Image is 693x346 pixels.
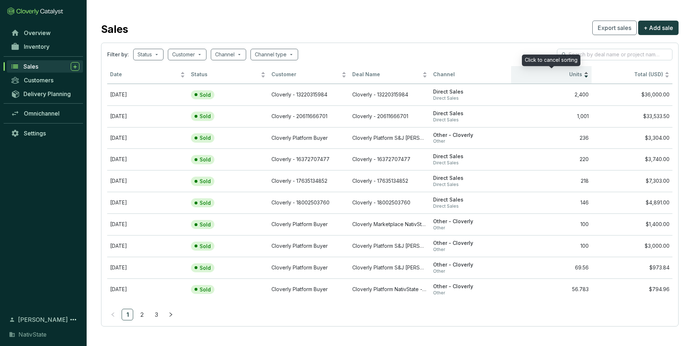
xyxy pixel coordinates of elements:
span: Direct Sales [433,160,508,166]
a: 2 [136,309,147,320]
td: Cloverly Platform Buyer [269,213,349,235]
p: Sold [200,265,211,271]
td: Cloverly - 16372707477 [269,148,349,170]
td: Oct 17 2024 [107,170,188,192]
span: Date [110,71,179,78]
h2: Sales [101,22,128,37]
td: Cloverly - 16372707477 [349,148,430,170]
p: Sold [200,243,211,250]
td: 2,400 [511,84,592,105]
a: Omnichannel [7,107,83,120]
span: Direct Sales [433,196,508,203]
span: Other [433,138,508,144]
li: 2 [136,309,148,320]
input: Search by deal name or project name... [568,51,662,59]
th: Customer [269,66,349,84]
span: Omnichannel [24,110,60,117]
td: Cloverly Marketplace NativState - Mixed Upland Forests of the Ozarks & Ouachita Mountains (PDA) -... [349,213,430,235]
span: Direct Sales [433,153,508,160]
td: $7,303.00 [592,170,672,192]
th: Status [188,66,269,84]
li: 1 [122,309,133,320]
button: left [107,309,119,320]
td: Apr 05 2024 [107,127,188,149]
a: Customers [7,74,83,86]
p: Sold [200,200,211,206]
th: Deal Name [349,66,430,84]
span: [PERSON_NAME] [18,315,68,324]
span: Delivery Planning [23,90,71,98]
span: Filter by: [107,51,129,58]
td: $794.96 [592,278,672,300]
td: 1,001 [511,105,592,127]
td: Cloverly Platform Buyer [269,257,349,278]
a: Overview [7,27,83,39]
span: left [110,312,115,317]
td: Cloverly - 20611666701 [269,105,349,127]
span: Total (USD) [634,71,663,77]
span: Other - Cloverly [433,261,508,268]
td: Cloverly - 13220315984 [349,84,430,105]
td: Cloverly Platform NativState - Bottomland Forests of the Mississippi Delta & Coastal Plains (PDA)... [349,278,430,300]
span: Direct Sales [433,182,508,187]
td: $33,533.50 [592,105,672,127]
td: Cloverly - 20611666701 [349,105,430,127]
td: Jul 15 2024 [107,192,188,213]
td: 236 [511,127,592,149]
td: $1,400.00 [592,213,672,235]
span: Other [433,268,508,274]
td: $973.84 [592,257,672,278]
p: Sold [200,135,211,141]
td: Cloverly Platform S&J Taylor Forest Carbon Project - Avoidance Apr 05 [349,127,430,149]
td: Aug 30 2024 [107,84,188,105]
td: 146 [511,192,592,213]
span: Units [514,71,583,78]
button: Export sales [592,21,637,35]
p: Sold [200,92,211,98]
td: $3,000.00 [592,235,672,257]
span: Status [191,71,260,78]
td: Apr 03 2024 [107,257,188,278]
span: Other [433,290,508,296]
span: right [168,312,173,317]
td: Cloverly Platform S&J Taylor Forest Carbon Project - Removal Jul 25 [349,235,430,257]
span: Settings [24,130,46,137]
button: + Add sale [638,21,679,35]
th: Units [511,66,592,84]
td: $4,891.00 [592,192,672,213]
td: Cloverly - 17635134852 [269,170,349,192]
span: Direct Sales [433,175,508,182]
span: Other - Cloverly [433,218,508,225]
span: Other [433,225,508,231]
span: Other - Cloverly [433,132,508,139]
span: Direct Sales [433,95,508,101]
td: Cloverly Platform S&J Taylor Forest Carbon Project - Avoidance Apr 03 [349,257,430,278]
td: 56.783 [511,278,592,300]
td: May 01 2024 [107,278,188,300]
li: 3 [151,309,162,320]
li: Previous Page [107,309,119,320]
a: Settings [7,127,83,139]
a: Sales [7,60,83,73]
td: Cloverly - 13220315984 [269,84,349,105]
span: NativState [18,330,47,339]
td: Cloverly Platform Buyer [269,127,349,149]
td: Cloverly Platform Buyer [269,278,349,300]
a: Inventory [7,40,83,53]
p: Sold [200,286,211,293]
span: Customer [271,71,340,78]
td: 100 [511,213,592,235]
th: Channel [430,66,511,84]
td: $36,000.00 [592,84,672,105]
li: Next Page [165,309,176,320]
td: $3,304.00 [592,127,672,149]
span: Direct Sales [433,117,508,123]
span: Other [433,247,508,252]
td: 69.56 [511,257,592,278]
span: + Add sale [644,23,673,32]
span: Export sales [598,23,631,32]
td: Cloverly - 17635134852 [349,170,430,192]
p: Sold [200,113,211,120]
span: Other - Cloverly [433,240,508,247]
div: Click to cancel sorting [522,55,580,66]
